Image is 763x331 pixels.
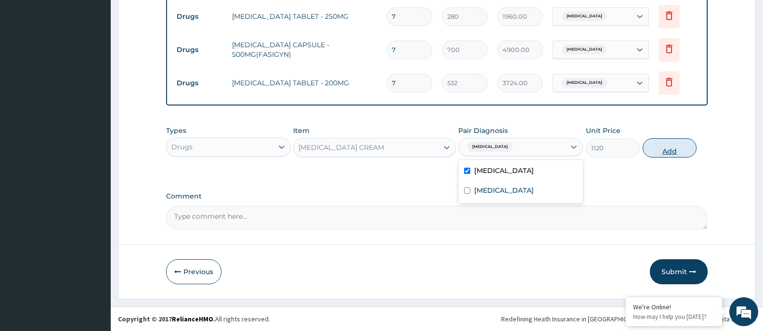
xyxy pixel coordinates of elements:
[166,127,186,135] label: Types
[158,5,181,28] div: Minimize live chat window
[458,126,508,135] label: Pair Diagnosis
[562,12,607,21] span: [MEDICAL_DATA]
[293,126,310,135] label: Item
[172,41,227,59] td: Drugs
[18,48,39,72] img: d_794563401_company_1708531726252_794563401
[166,259,221,284] button: Previous
[172,315,213,323] a: RelianceHMO
[586,126,621,135] label: Unit Price
[166,192,708,200] label: Comment
[474,185,534,195] label: [MEDICAL_DATA]
[227,7,382,26] td: [MEDICAL_DATA] TABLET - 250MG
[467,142,513,152] span: [MEDICAL_DATA]
[643,138,697,158] button: Add
[562,45,607,54] span: [MEDICAL_DATA]
[5,225,183,259] textarea: Type your message and hit 'Enter'
[227,35,382,64] td: [MEDICAL_DATA] CAPSULE - 500MG(FASIGYN)
[501,314,756,324] div: Redefining Heath Insurance in [GEOGRAPHIC_DATA] using Telemedicine and Data Science!
[562,78,607,88] span: [MEDICAL_DATA]
[56,102,133,199] span: We're online!
[633,313,715,321] p: How may I help you today?
[50,54,162,66] div: Chat with us now
[118,315,215,323] strong: Copyright © 2017 .
[171,142,193,152] div: Drugs
[650,259,708,284] button: Submit
[298,143,384,152] div: [MEDICAL_DATA] CREAM
[172,8,227,26] td: Drugs
[111,306,763,331] footer: All rights reserved.
[474,166,534,175] label: [MEDICAL_DATA]
[227,73,382,93] td: [MEDICAL_DATA] TABLET - 200MG
[172,74,227,92] td: Drugs
[633,303,715,311] div: We're Online!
